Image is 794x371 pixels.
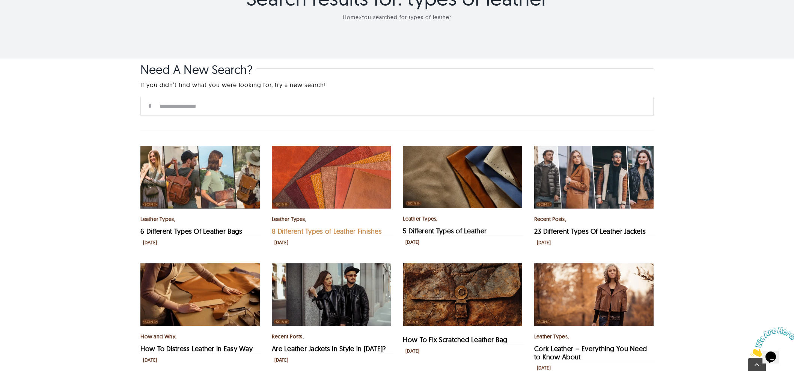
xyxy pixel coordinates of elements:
div: , [140,215,260,224]
a: 5 Different Types of Leather [403,147,522,154]
p: If you didn’t find what you were looking for, try a new search! [140,80,653,89]
a: Cork Leather – Everything You Need to Know About [534,264,654,272]
div: [DATE] [143,240,157,246]
input: Search... [140,97,653,116]
div: [DATE] [274,357,288,363]
a: How and Why [140,333,175,340]
a: Leather Types [403,215,436,222]
a: How To Fix Scratched Leather Bag [403,264,522,272]
div: , [534,332,654,341]
div: , [534,215,654,224]
img: cork leather everything you need to know about blog [534,263,654,326]
div: , [272,332,391,341]
div: [DATE] [405,348,419,354]
img: 23 Different Types Of Leather Jackets [534,146,654,209]
a: Home [343,14,359,21]
img: Chat attention grabber [3,3,50,33]
input: Search [140,97,159,116]
img: 6 Different Types Of Leather Bags [140,146,260,209]
img: How To Distress Leather In Easy Way [140,263,260,326]
a: 6 Different Types Of Leather Bags [140,227,242,236]
div: , [272,215,391,224]
img: what-are-the-different-types-of-leather-featured-image [403,146,522,208]
div: [DATE] [274,240,288,246]
a: Are Leather Jackets in Style in 2025? [272,264,391,272]
a: Leather Types [534,333,568,340]
div: , [140,332,260,341]
div: , [403,214,522,223]
a: Are Leather Jackets in Style in [DATE]? [272,344,386,353]
h2: Need a new search? [140,62,253,77]
a: Leather Types [272,216,305,222]
a: How To Distress Leather In Easy Way [140,264,260,272]
span: You searched for types of leather [362,14,451,21]
div: [DATE] [143,357,157,363]
img: Are Leather Jackets in Style in 2025? [272,263,391,326]
a: Cork Leather – Everything You Need to Know About [534,344,647,361]
img: how to fix scratched leather bag [403,263,522,326]
iframe: chat widget [747,324,794,360]
a: 8 Different Types of Leather Finishes [272,227,382,236]
img: 8 different types of leather finishes [272,146,391,209]
span: » [343,14,451,21]
a: 6 Different Types Of Leather Bags [140,147,260,154]
div: [DATE] [537,240,551,246]
div: [DATE] [405,239,419,245]
div: [DATE] [537,365,551,371]
a: 23 Different Types Of Leather Jackets [534,227,646,236]
a: 23 Different Types Of Leather Jackets [534,147,654,154]
a: Leather Types [140,216,174,222]
a: Recent Posts [272,333,303,340]
a: 8 Different Types of Leather Finishes [272,147,391,154]
a: Recent Posts [534,216,565,222]
a: How To Fix Scratched Leather Bag [403,335,507,344]
a: 5 Different Types of Leather [403,227,487,235]
a: How To Distress Leather In Easy Way [140,344,252,353]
